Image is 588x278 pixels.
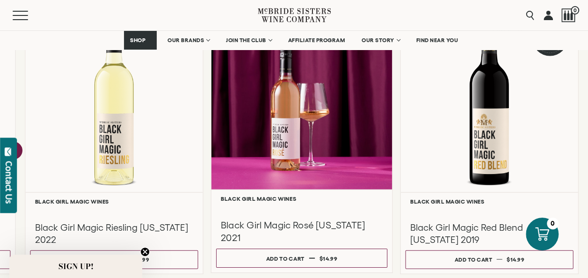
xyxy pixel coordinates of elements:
div: Add to cart [454,252,492,266]
span: FIND NEAR YOU [416,37,458,44]
a: Red 91 Points Black Girl Magic Red Blend Black Girl Magic Wines Black Girl Magic Red Blend [US_ST... [400,10,579,274]
a: JOIN THE CLUB [220,31,277,50]
span: JOIN THE CLUB [226,37,266,44]
button: Close teaser [140,247,150,256]
div: Add to cart [79,252,117,266]
span: $14.99 [319,255,338,261]
a: Black Girl Magic Wines Black Girl Magic Rosé [US_STATE] 2021 Add to cart $14.99 [211,3,393,272]
div: Contact Us [4,161,14,204]
button: Add to cart $14.99 [406,250,573,269]
span: $14.99 [131,256,149,262]
h6: Black Girl Magic Wines [35,198,194,204]
h3: Black Girl Magic Red Blend [US_STATE] 2019 [410,221,569,245]
a: SHOP [124,31,157,50]
button: Add to cart $14.99 [216,248,387,267]
span: $14.99 [507,256,524,262]
a: AFFILIATE PROGRAM [282,31,351,50]
h3: Black Girl Magic Riesling [US_STATE] 2022 [35,221,194,245]
span: OUR STORY [362,37,394,44]
a: OUR BRANDS [161,31,215,50]
span: SHOP [130,37,146,44]
a: FIND NEAR YOU [410,31,465,50]
div: Add to cart [266,251,305,265]
h6: Black Girl Magic Wines [221,195,383,201]
h6: Black Girl Magic Wines [410,198,569,204]
div: SIGN UP!Close teaser [9,255,142,278]
span: 0 [571,6,579,15]
a: OUR STORY [356,31,406,50]
h3: Black Girl Magic Rosé [US_STATE] 2021 [221,219,383,243]
span: AFFILIATE PROGRAM [288,37,345,44]
div: 0 [547,218,559,229]
span: OUR BRANDS [167,37,204,44]
button: Mobile Menu Trigger [13,11,46,20]
span: SIGN UP! [58,261,94,272]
